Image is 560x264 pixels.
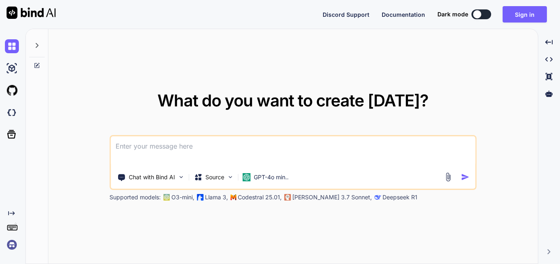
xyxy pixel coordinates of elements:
[284,194,291,201] img: claude
[109,193,161,201] p: Supported models:
[5,106,19,120] img: darkCloudIdeIcon
[197,194,203,201] img: Llama2
[437,10,468,18] span: Dark mode
[382,10,425,19] button: Documentation
[238,193,282,201] p: Codestral 25.01,
[461,173,469,181] img: icon
[163,194,170,201] img: GPT-4
[323,10,369,19] button: Discord Support
[205,193,228,201] p: Llama 3,
[5,83,19,97] img: githubLight
[178,174,184,181] img: Pick Tools
[382,11,425,18] span: Documentation
[5,61,19,75] img: ai-studio
[374,194,381,201] img: claude
[242,173,250,181] img: GPT-4o mini
[230,194,236,200] img: Mistral-AI
[205,173,224,181] p: Source
[323,11,369,18] span: Discord Support
[5,238,19,252] img: signin
[7,7,56,19] img: Bind AI
[443,172,453,182] img: attachment
[254,173,289,181] p: GPT-4o min..
[5,39,19,53] img: chat
[227,174,234,181] img: Pick Models
[382,193,417,201] p: Deepseek R1
[157,90,428,111] span: What do you want to create [DATE]?
[129,173,175,181] p: Chat with Bind AI
[171,193,194,201] p: O3-mini,
[292,193,372,201] p: [PERSON_NAME] 3.7 Sonnet,
[503,6,547,23] button: Sign in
